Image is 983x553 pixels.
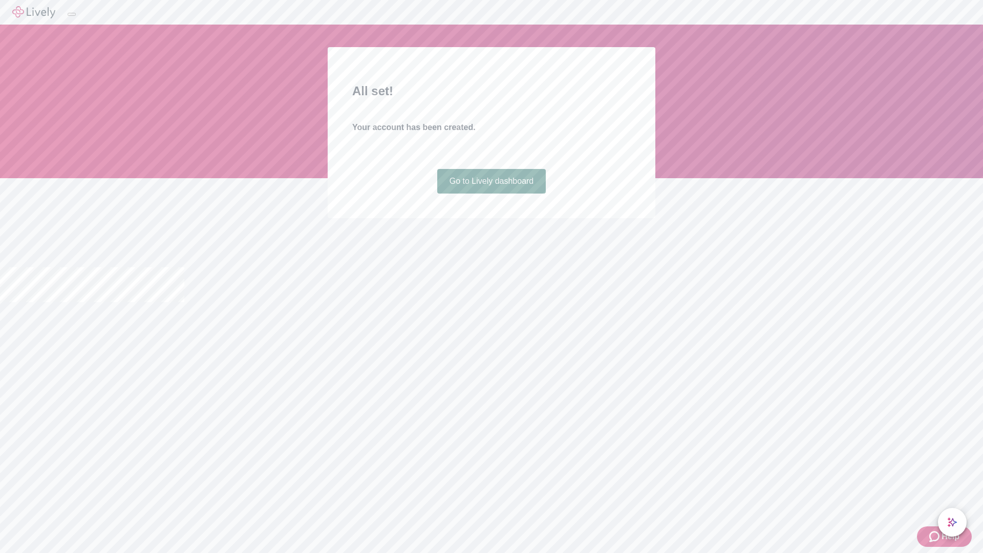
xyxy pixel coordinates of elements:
[947,517,957,527] svg: Lively AI Assistant
[12,6,55,18] img: Lively
[929,530,942,543] svg: Zendesk support icon
[352,82,631,100] h2: All set!
[437,169,546,194] a: Go to Lively dashboard
[68,13,76,16] button: Log out
[938,508,967,537] button: chat
[942,530,959,543] span: Help
[917,526,972,547] button: Zendesk support iconHelp
[352,121,631,134] h4: Your account has been created.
